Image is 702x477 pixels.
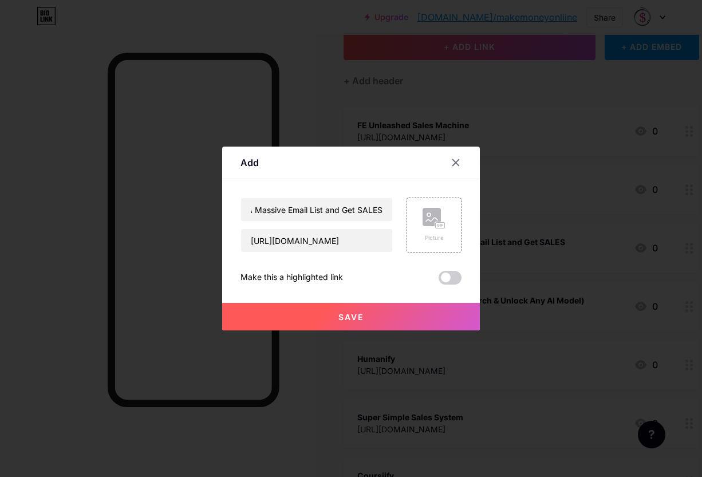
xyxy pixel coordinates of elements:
input: Title [241,198,392,221]
div: Picture [423,234,445,242]
div: Add [240,156,259,169]
button: Save [222,303,480,330]
span: Save [338,312,364,322]
div: Make this a highlighted link [240,271,343,285]
input: URL [241,229,392,252]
